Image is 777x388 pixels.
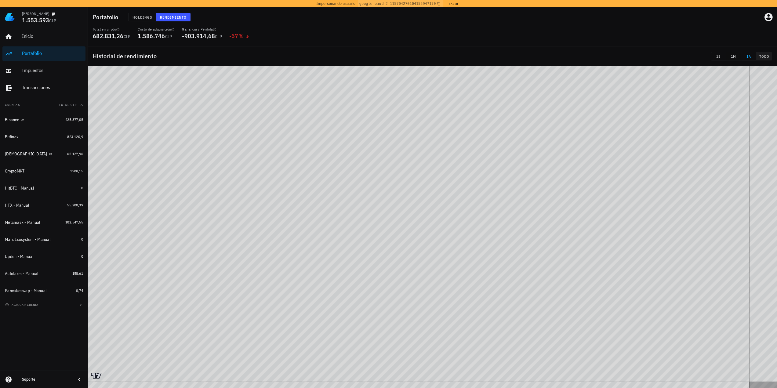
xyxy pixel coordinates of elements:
[2,164,85,178] a: CryptoMKT 1980,15
[728,54,739,59] span: 1M
[67,203,83,207] span: 55.280,39
[757,52,772,60] button: TODO
[81,186,83,190] span: 0
[22,11,49,16] div: [PERSON_NAME]
[182,32,215,40] span: -903.914,68
[5,254,33,259] div: Updefi - Manual
[2,266,85,281] a: Autofarm - Manual 158,61
[5,134,18,140] div: Bitfinex
[2,63,85,78] a: Impuestos
[22,16,49,24] span: 1.553.593
[744,54,754,59] span: 1A
[759,54,769,59] span: TODO
[76,288,83,293] span: 0,74
[160,15,187,20] span: Rendimiento
[138,27,175,32] div: Costo de adquisición
[5,186,34,191] div: HitBTC - Manual
[215,34,222,39] span: CLP
[67,134,83,139] span: 823.120,9
[93,12,121,22] h1: Portafolio
[2,46,85,61] a: Portafolio
[165,34,172,39] span: CLP
[2,129,85,144] a: Bitfinex 823.120,9
[2,198,85,212] a: HTX - Manual 55.280,39
[182,27,222,32] div: Ganancia / Pérdida
[59,103,77,107] span: Total CLP
[2,98,85,112] button: CuentasTotal CLP
[5,169,24,174] div: CryptoMKT
[5,151,47,157] div: [DEMOGRAPHIC_DATA]
[72,271,83,276] span: 158,61
[2,283,85,298] a: Pancakeswap - Manual 0,74
[2,81,85,95] a: Transacciones
[5,237,50,242] div: Mars Ecosystem - Manual
[2,232,85,247] a: Mars Ecosystem - Manual 0
[5,220,40,225] div: Metamask - Manual
[5,203,29,208] div: HTX - Manual
[65,117,83,122] span: 425.377,05
[2,112,85,127] a: Binance 425.377,05
[229,33,250,39] div: -57
[22,33,83,39] div: Inicio
[741,52,757,60] button: 1A
[124,34,131,39] span: CLP
[22,50,83,56] div: Portafolio
[138,32,165,40] span: 1.586.746
[156,13,191,21] button: Rendimiento
[5,12,15,22] img: LedgiFi
[81,237,83,241] span: 0
[22,85,83,90] div: Transacciones
[2,29,85,44] a: Inicio
[128,13,156,21] button: Holdings
[70,169,83,173] span: 1980,15
[88,46,777,66] div: Historial de rendimiento
[49,18,56,24] span: CLP
[81,254,83,259] span: 0
[5,288,46,293] div: Pancakeswap - Manual
[4,302,41,308] button: agregar cuenta
[5,271,38,276] div: Autofarm - Manual
[2,181,85,195] a: HitBTC - Manual 0
[316,0,355,7] span: Impersonando usuario
[22,67,83,73] div: Impuestos
[2,215,85,230] a: Metamask - Manual 182.547,55
[91,373,102,379] a: Charting by TradingView
[238,32,244,40] span: %
[6,303,38,307] span: agregar cuenta
[5,117,19,122] div: Binance
[132,15,152,20] span: Holdings
[2,147,85,161] a: [DEMOGRAPHIC_DATA] 65.127,96
[93,32,124,40] span: 682.831,26
[711,52,726,60] button: 1S
[2,249,85,264] a: Updefi - Manual 0
[22,377,71,382] div: Soporte
[67,151,83,156] span: 65.127,96
[446,1,461,7] button: Salir
[713,54,723,59] span: 1S
[65,220,83,224] span: 182.547,55
[93,27,130,32] div: Total en cripto
[726,52,741,60] button: 1M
